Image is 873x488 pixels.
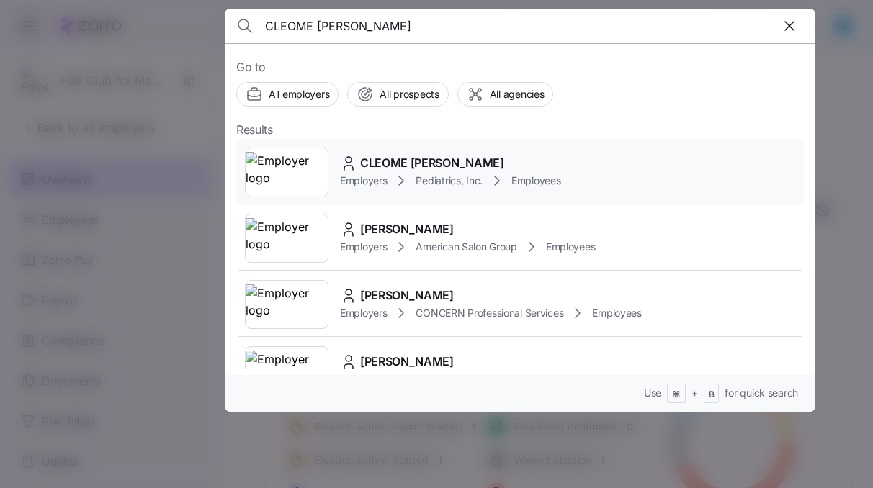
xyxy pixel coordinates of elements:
span: CLEOME [PERSON_NAME] [360,154,504,172]
span: Employees [511,173,560,188]
span: All prospects [380,87,439,101]
button: All agencies [457,82,554,107]
span: [PERSON_NAME] [360,286,454,304]
button: All employers [236,82,339,107]
span: Use [644,386,661,400]
span: Go to [236,58,804,76]
button: All prospects [347,82,448,107]
img: Employer logo [246,284,328,325]
span: + [691,386,698,400]
span: All agencies [490,87,545,101]
span: Pediatrics, Inc. [416,173,483,188]
span: Employees [546,240,595,254]
span: Employers [340,240,387,254]
img: Employer logo [246,218,328,258]
span: Employers [340,306,387,320]
span: for quick search [725,386,798,400]
span: All employers [269,87,329,101]
span: ⌘ [672,389,681,401]
span: Results [236,121,273,139]
span: [PERSON_NAME] [360,220,454,238]
img: Employer logo [246,351,328,391]
img: Employer logo [246,152,328,192]
span: [PERSON_NAME] [360,353,454,371]
span: American Salon Group [416,240,516,254]
span: Employers [340,173,387,188]
span: B [709,389,715,401]
span: Employees [592,306,641,320]
span: CONCERN Professional Services [416,306,563,320]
